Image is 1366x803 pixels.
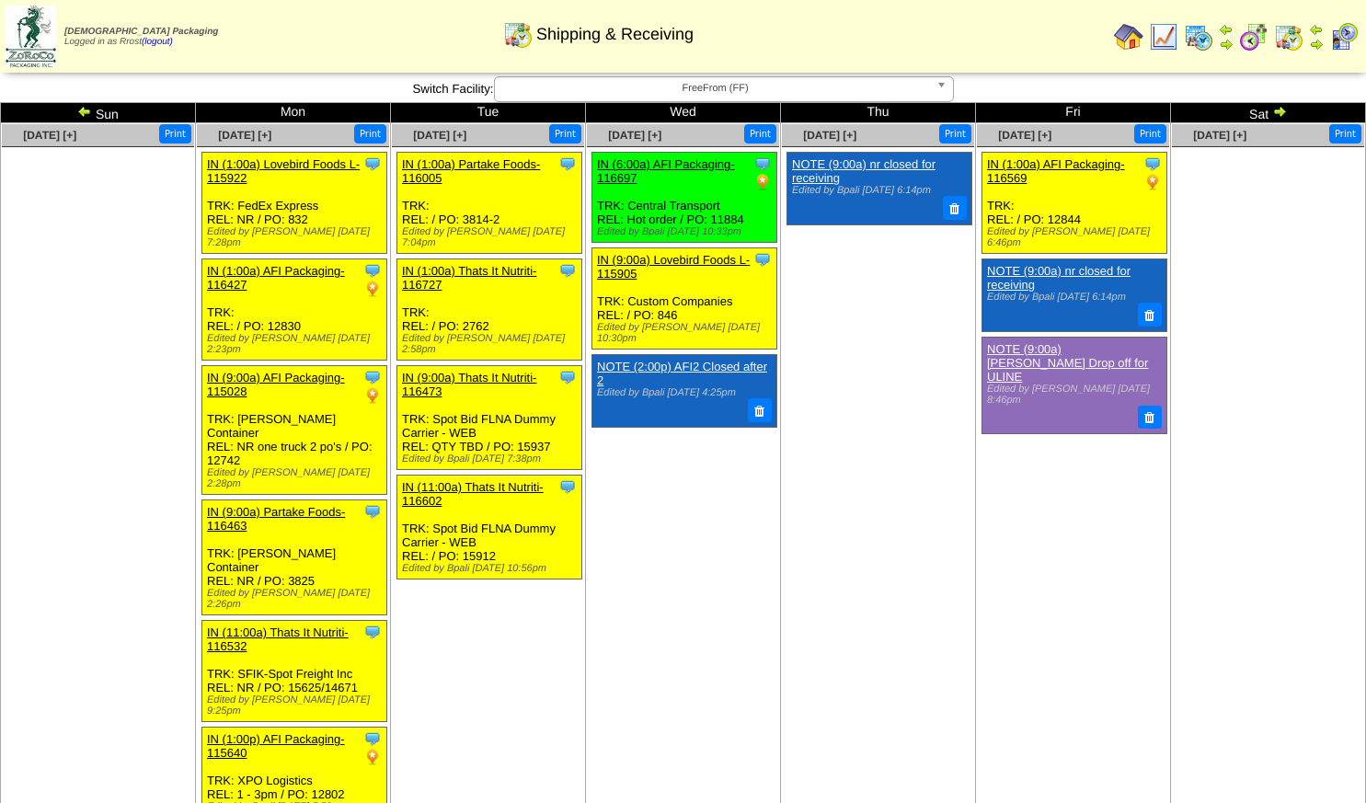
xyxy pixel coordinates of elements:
td: Wed [586,103,781,123]
img: arrowleft.gif [1309,22,1324,37]
a: [DATE] [+] [998,129,1051,142]
td: Thu [781,103,976,123]
div: Edited by [PERSON_NAME] [DATE] 10:30pm [597,322,776,344]
img: PO [363,748,382,766]
div: TRK: Spot Bid FLNA Dummy Carrier - WEB REL: / PO: 15912 [397,476,582,579]
img: arrowright.gif [1309,37,1324,52]
img: zoroco-logo-small.webp [6,6,56,67]
td: Fri [976,103,1171,123]
img: PO [363,386,382,405]
img: line_graph.gif [1149,22,1178,52]
a: [DATE] [+] [1193,129,1246,142]
img: PO [363,280,382,298]
img: calendarprod.gif [1184,22,1213,52]
a: NOTE (9:00a) nr closed for receiving [792,157,936,185]
a: [DATE] [+] [413,129,466,142]
img: arrowleft.gif [1219,22,1234,37]
div: Edited by [PERSON_NAME] [DATE] 2:28pm [207,467,386,489]
img: Tooltip [1143,155,1162,173]
img: Tooltip [363,368,382,386]
span: [DEMOGRAPHIC_DATA] Packaging [64,27,218,37]
button: Delete Note [748,398,772,422]
span: Shipping & Receiving [536,25,694,44]
img: calendarinout.gif [1274,22,1303,52]
a: IN (11:00a) Thats It Nutriti-116602 [402,480,544,508]
div: Edited by Bpali [DATE] 7:38pm [402,453,581,465]
img: Tooltip [558,155,577,173]
img: arrowright.gif [1272,104,1287,119]
div: TRK: [PERSON_NAME] Container REL: NR one truck 2 po's / PO: 12742 [202,366,387,495]
button: Print [744,124,776,143]
img: PO [753,173,772,191]
img: calendarinout.gif [503,19,533,49]
img: arrowleft.gif [77,104,92,119]
a: IN (1:00a) Lovebird Foods L-115922 [207,157,360,185]
a: NOTE (9:00a) nr closed for receiving [987,264,1131,292]
button: Delete Note [1138,406,1162,430]
a: IN (1:00a) Partake Foods-116005 [402,157,540,185]
a: IN (1:00a) Thats It Nutriti-116727 [402,264,536,292]
div: Edited by [PERSON_NAME] [DATE] 2:23pm [207,333,386,355]
button: Delete Note [1138,303,1162,327]
img: home.gif [1114,22,1143,52]
td: Mon [196,103,391,123]
img: Tooltip [558,477,577,496]
a: [DATE] [+] [23,129,76,142]
img: Tooltip [558,368,577,386]
a: IN (9:00a) Partake Foods-116463 [207,505,345,533]
div: TRK: REL: / PO: 12830 [202,259,387,361]
img: Tooltip [363,623,382,641]
img: calendarcustomer.gif [1329,22,1359,52]
a: IN (1:00a) AFI Packaging-116569 [987,157,1125,185]
a: [DATE] [+] [608,129,661,142]
img: Tooltip [753,250,772,269]
button: Print [159,124,191,143]
div: Edited by [PERSON_NAME] [DATE] 2:26pm [207,588,386,610]
a: IN (6:00a) AFI Packaging-116697 [597,157,735,185]
div: TRK: Spot Bid FLNA Dummy Carrier - WEB REL: QTY TBD / PO: 15937 [397,366,582,470]
div: TRK: SFIK-Spot Freight Inc REL: NR / PO: 15625/14671 [202,621,387,722]
div: TRK: REL: / PO: 2762 [397,259,582,361]
button: Print [1329,124,1361,143]
a: NOTE (2:00p) AFI2 Closed after 2 [597,360,767,387]
div: Edited by [PERSON_NAME] [DATE] 7:28pm [207,226,386,248]
div: TRK: REL: / PO: 3814-2 [397,153,582,254]
div: Edited by [PERSON_NAME] [DATE] 2:58pm [402,333,581,355]
a: [DATE] [+] [218,129,271,142]
span: Logged in as Rrost [64,27,218,47]
div: Edited by [PERSON_NAME] [DATE] 8:46pm [987,384,1159,406]
a: [DATE] [+] [803,129,856,142]
div: Edited by Bpali [DATE] 4:25pm [597,387,769,398]
a: IN (9:00a) Thats It Nutriti-116473 [402,371,536,398]
a: (logout) [142,37,173,47]
img: Tooltip [363,261,382,280]
img: Tooltip [363,155,382,173]
button: Print [354,124,386,143]
div: Edited by [PERSON_NAME] [DATE] 6:46pm [987,226,1166,248]
a: NOTE (9:00a) [PERSON_NAME] Drop off for ULINE [987,342,1148,384]
div: TRK: [PERSON_NAME] Container REL: NR / PO: 3825 [202,500,387,615]
td: Tue [391,103,586,123]
a: IN (1:00p) AFI Packaging-115640 [207,732,345,760]
a: IN (9:00a) AFI Packaging-115028 [207,371,345,398]
button: Print [939,124,971,143]
div: Edited by [PERSON_NAME] [DATE] 9:25pm [207,694,386,717]
div: Edited by Bpali [DATE] 6:14pm [987,292,1159,303]
a: IN (11:00a) Thats It Nutriti-116532 [207,625,349,653]
button: Print [1134,124,1166,143]
div: TRK: Custom Companies REL: / PO: 846 [592,248,777,350]
td: Sun [1,103,196,123]
img: Tooltip [363,729,382,748]
div: Edited by Bpali [DATE] 10:56pm [402,563,581,574]
img: Tooltip [753,155,772,173]
div: TRK: Central Transport REL: Hot order / PO: 11884 [592,153,777,243]
a: IN (9:00a) Lovebird Foods L-115905 [597,253,750,281]
img: PO [1143,173,1162,191]
div: TRK: REL: / PO: 12844 [982,153,1167,254]
span: FreeFrom (FF) [502,77,929,99]
td: Sat [1171,103,1366,123]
